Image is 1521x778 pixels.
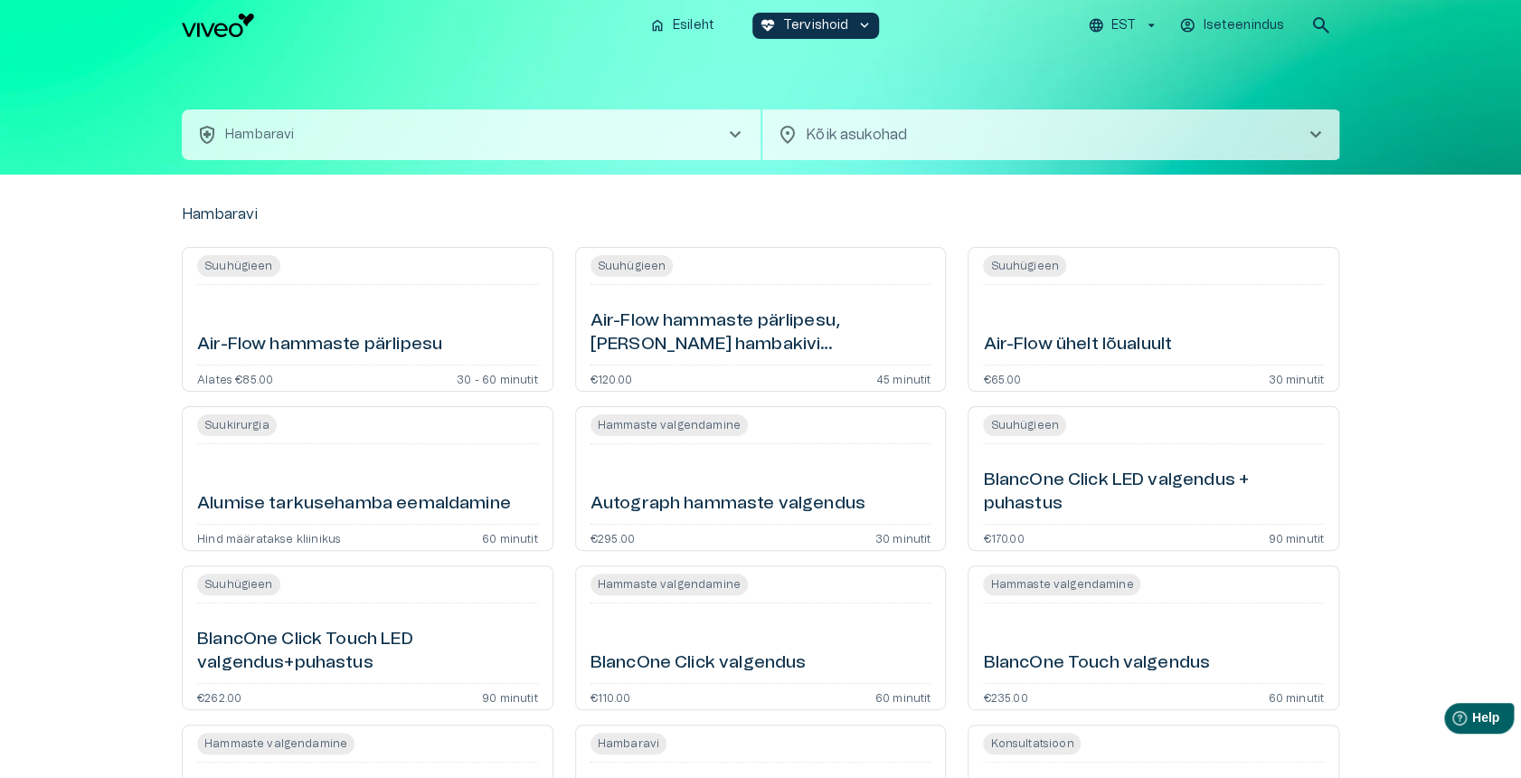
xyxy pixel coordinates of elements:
[983,691,1027,702] p: €235.00
[182,204,258,225] p: Hambaravi
[1268,373,1324,384] p: 30 minutit
[968,565,1339,710] a: Open service booking details
[1310,14,1332,36] span: search
[1085,13,1162,39] button: EST
[197,373,273,384] p: Alates €85.00
[983,255,1066,277] span: Suuhügieen
[197,733,354,754] span: Hammaste valgendamine
[590,492,865,517] h6: Autograph hammaste valgendus
[875,691,931,702] p: 60 minutit
[182,109,760,160] button: health_and_safetyHambaravichevron_right
[983,733,1081,754] span: Konsultatsioon
[182,14,254,37] img: Viveo logo
[1203,16,1284,35] p: Iseteenindus
[649,17,666,33] span: home
[1176,13,1289,39] button: Iseteenindus
[1111,16,1136,35] p: EST
[225,126,294,145] p: Hambaravi
[1268,532,1324,543] p: 90 minutit
[752,13,880,39] button: ecg_heartTervishoidkeyboard_arrow_down
[182,247,553,392] a: Open service booking details
[197,574,280,595] span: Suuhügieen
[197,255,280,277] span: Suuhügieen
[1268,691,1324,702] p: 60 minutit
[197,333,442,357] h6: Air-Flow hammaste pärlipesu
[182,565,553,710] a: Open service booking details
[575,247,947,392] a: Open service booking details
[875,532,931,543] p: 30 minutit
[1305,124,1327,146] span: chevron_right
[590,651,807,676] h6: BlancOne Click valgendus
[482,532,538,543] p: 60 minutit
[968,247,1339,392] a: Open service booking details
[197,532,341,543] p: Hind määratakse kliinikus
[482,691,538,702] p: 90 minutit
[673,16,714,35] p: Esileht
[182,406,553,551] a: Open service booking details
[855,17,872,33] span: keyboard_arrow_down
[197,691,241,702] p: €262.00
[182,14,635,37] a: Navigate to homepage
[590,373,632,384] p: €120.00
[983,574,1140,595] span: Hammaste valgendamine
[590,733,666,754] span: Hambaravi
[968,406,1339,551] a: Open service booking details
[724,124,746,146] span: chevron_right
[783,16,849,35] p: Tervishoid
[590,309,931,357] h6: Air-Flow hammaste pärlipesu, [PERSON_NAME] hambakivi eemaldamiseta
[983,469,1324,517] h6: BlancOne Click LED valgendus + puhastus
[197,492,511,517] h6: Alumise tarkusehamba eemaldamine
[590,532,635,543] p: €295.00
[196,124,218,146] span: health_and_safety
[590,414,748,436] span: Hammaste valgendamine
[575,406,947,551] a: Open service booking details
[760,17,776,33] span: ecg_heart
[1380,696,1521,746] iframe: Help widget launcher
[876,373,931,384] p: 45 minutit
[642,13,723,39] button: homeEsileht
[983,651,1210,676] h6: BlancOne Touch valgendus
[777,124,798,146] span: location_on
[590,255,674,277] span: Suuhügieen
[575,565,947,710] a: Open service booking details
[806,124,1276,146] p: Kõik asukohad
[197,628,538,676] h6: BlancOne Click Touch LED valgendus+puhastus
[983,373,1021,384] p: €65.00
[457,373,538,384] p: 30 - 60 minutit
[197,414,277,436] span: Suukirurgia
[590,574,748,595] span: Hammaste valgendamine
[983,414,1066,436] span: Suuhügieen
[983,333,1172,357] h6: Air-Flow ühelt lõualuult
[1303,7,1339,43] button: open search modal
[590,691,630,702] p: €110.00
[983,532,1024,543] p: €170.00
